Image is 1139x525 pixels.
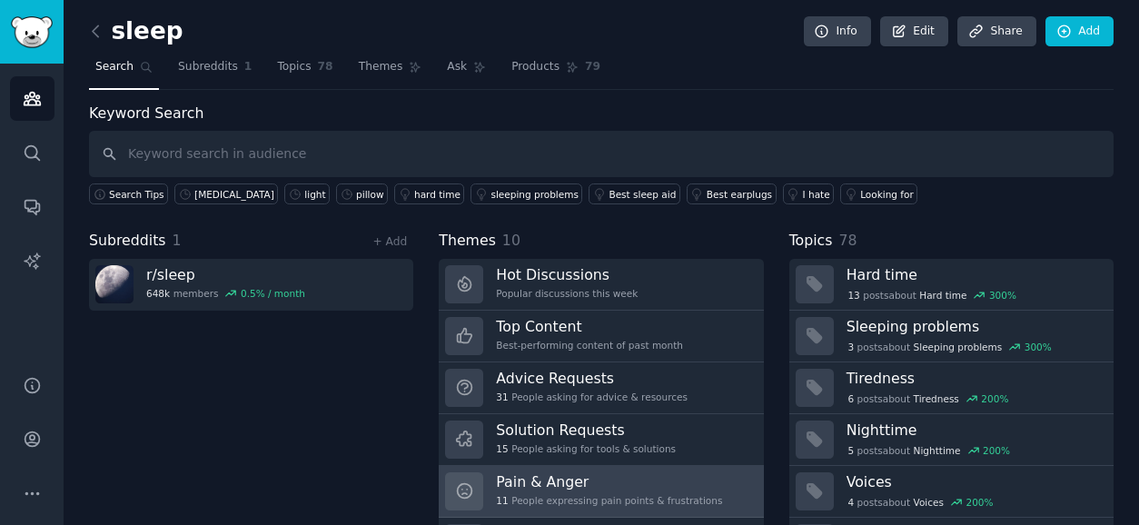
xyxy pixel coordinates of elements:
[178,59,238,75] span: Subreddits
[89,131,1114,177] input: Keyword search in audience
[95,59,134,75] span: Search
[194,188,274,201] div: [MEDICAL_DATA]
[919,289,966,302] span: Hard time
[789,466,1114,518] a: Voices4postsaboutVoices200%
[394,183,464,204] a: hard time
[847,339,1054,355] div: post s about
[496,421,676,440] h3: Solution Requests
[847,341,854,353] span: 3
[89,104,203,122] label: Keyword Search
[914,496,944,509] span: Voices
[914,341,1003,353] span: Sleeping problems
[511,59,560,75] span: Products
[372,235,407,248] a: + Add
[439,414,763,466] a: Solution Requests15People asking for tools & solutions
[496,472,722,491] h3: Pain & Anger
[89,230,166,253] span: Subreddits
[89,17,183,46] h2: sleep
[789,414,1114,466] a: Nighttime5postsaboutNighttime200%
[789,362,1114,414] a: Tiredness6postsaboutTiredness200%
[783,183,835,204] a: I hate
[439,259,763,311] a: Hot DiscussionsPopular discussions this week
[847,442,1012,459] div: post s about
[914,444,961,457] span: Nighttime
[496,317,683,336] h3: Top Content
[789,230,833,253] span: Topics
[146,287,305,300] div: members
[847,496,854,509] span: 4
[89,53,159,90] a: Search
[989,289,1016,302] div: 300 %
[352,53,429,90] a: Themes
[146,287,170,300] span: 648k
[244,59,253,75] span: 1
[490,188,578,201] div: sleeping problems
[496,339,683,352] div: Best-performing content of past month
[496,442,508,455] span: 15
[496,369,688,388] h3: Advice Requests
[847,265,1101,284] h3: Hard time
[847,494,995,510] div: post s about
[496,391,508,403] span: 31
[336,183,388,204] a: pillow
[707,188,772,201] div: Best earplugs
[847,472,1101,491] h3: Voices
[414,188,461,201] div: hard time
[838,232,857,249] span: 78
[241,287,305,300] div: 0.5 % / month
[502,232,520,249] span: 10
[957,16,1035,47] a: Share
[496,494,722,507] div: People expressing pain points & frustrations
[496,287,638,300] div: Popular discussions this week
[277,59,311,75] span: Topics
[359,59,403,75] span: Themes
[847,444,854,457] span: 5
[589,183,679,204] a: Best sleep aid
[609,188,676,201] div: Best sleep aid
[284,183,330,204] a: light
[966,496,993,509] div: 200 %
[840,183,917,204] a: Looking for
[172,53,258,90] a: Subreddits1
[89,259,413,311] a: r/sleep648kmembers0.5% / month
[95,265,134,303] img: sleep
[585,59,600,75] span: 79
[318,59,333,75] span: 78
[981,392,1008,405] div: 200 %
[304,188,325,201] div: light
[496,391,688,403] div: People asking for advice & resources
[847,421,1101,440] h3: Nighttime
[860,188,914,201] div: Looking for
[803,188,830,201] div: I hate
[439,311,763,362] a: Top ContentBest-performing content of past month
[439,466,763,518] a: Pain & Anger11People expressing pain points & frustrations
[271,53,339,90] a: Topics78
[789,259,1114,311] a: Hard time13postsaboutHard time300%
[847,391,1010,407] div: post s about
[847,289,859,302] span: 13
[880,16,948,47] a: Edit
[89,183,168,204] button: Search Tips
[439,362,763,414] a: Advice Requests31People asking for advice & resources
[356,188,383,201] div: pillow
[847,392,854,405] span: 6
[470,183,582,204] a: sleeping problems
[847,369,1101,388] h3: Tiredness
[847,317,1101,336] h3: Sleeping problems
[496,265,638,284] h3: Hot Discussions
[1025,341,1052,353] div: 300 %
[1045,16,1114,47] a: Add
[439,230,496,253] span: Themes
[983,444,1010,457] div: 200 %
[447,59,467,75] span: Ask
[173,232,182,249] span: 1
[496,442,676,455] div: People asking for tools & solutions
[687,183,777,204] a: Best earplugs
[804,16,871,47] a: Info
[174,183,278,204] a: [MEDICAL_DATA]
[441,53,492,90] a: Ask
[11,16,53,48] img: GummySearch logo
[109,188,164,201] span: Search Tips
[505,53,607,90] a: Products79
[914,392,959,405] span: Tiredness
